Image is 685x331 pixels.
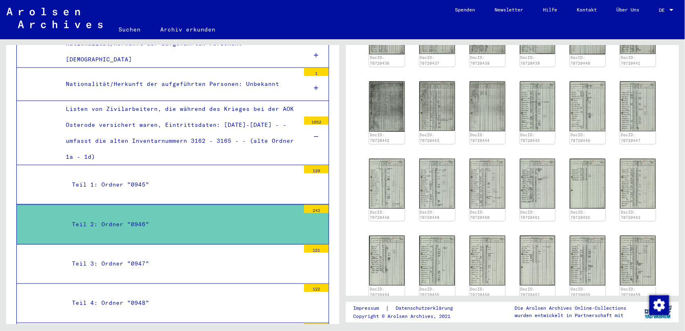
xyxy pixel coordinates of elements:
img: 001.jpg [369,81,405,132]
img: 001.jpg [419,236,455,285]
img: yv_logo.png [643,302,674,322]
p: Die Arolsen Archives Online-Collections [515,304,626,312]
a: DocID: 70720441 [621,55,640,65]
img: Arolsen_neg.svg [7,8,103,28]
a: DocID: 70720450 [470,210,490,220]
a: Impressum [354,304,386,313]
a: DocID: 70720453 [621,210,640,220]
div: Teil 3: Ordner "0947" [66,256,300,272]
a: DocID: 70720451 [520,210,540,220]
img: 001.jpg [520,236,555,286]
a: Datenschutzerklärung [390,304,463,313]
a: Archiv erkunden [151,20,226,39]
img: 001.jpg [470,81,505,131]
a: Suchen [109,20,151,39]
a: DocID: 70720440 [571,55,590,65]
div: 243 [304,205,329,213]
p: Copyright © Arolsen Archives, 2021 [354,313,463,320]
a: DocID: 70720439 [520,55,540,65]
img: 001.jpg [520,159,555,209]
img: 001.jpg [369,236,405,285]
a: DocID: 70720444 [470,133,490,143]
img: 001.jpg [570,236,605,286]
img: 001.jpg [369,159,405,209]
a: DocID: 70720452 [571,210,590,220]
a: DocID: 70720442 [370,133,390,143]
a: DocID: 70720436 [370,55,390,65]
div: 122 [304,284,329,292]
img: 001.jpg [570,159,605,209]
div: | [354,304,463,313]
a: DocID: 70720448 [370,210,390,220]
img: 001.jpg [419,81,455,131]
a: DocID: 70720454 [370,287,390,297]
img: 001.jpg [620,236,656,286]
p: wurden entwickelt in Partnerschaft mit [515,312,626,319]
a: DocID: 70720458 [571,287,590,297]
img: 001.jpg [570,81,605,131]
a: DocID: 70720437 [420,55,439,65]
img: Zustimmung ändern [649,295,669,315]
div: Nationalität/Herkunft der aufgeführten Personen: [DEMOGRAPHIC_DATA] [60,36,300,68]
img: 001.jpg [470,159,505,209]
a: DocID: 70720443 [420,133,439,143]
img: 001.jpg [620,81,656,131]
a: DocID: 70720455 [420,287,439,297]
img: 001.jpg [470,236,505,286]
div: 1052 [304,117,329,125]
a: DocID: 70720438 [470,55,490,65]
div: Teil 4: Ordner "0948" [66,295,300,311]
div: Teil 1: Ordner "0945" [66,177,300,193]
div: Teil 2: Ordner "0946" [66,216,300,232]
a: DocID: 70720446 [571,133,590,143]
div: 121 [304,245,329,253]
div: 1 [304,68,329,76]
img: 001.jpg [520,81,555,131]
img: 001.jpg [620,159,656,209]
a: DocID: 70720459 [621,287,640,297]
div: 129 [304,165,329,173]
a: DocID: 70720447 [621,133,640,143]
div: Listen von Zivilarbeitern, die während des Krieges bei der AOK Osterode versichert waren, Eintrit... [60,101,300,165]
img: 001.jpg [419,159,455,209]
a: DocID: 70720457 [520,287,540,297]
a: DocID: 70720456 [470,287,490,297]
a: DocID: 70720449 [420,210,439,220]
div: Nationalität/Herkunft der aufgeführten Personen: Unbekannt [60,76,300,92]
a: DocID: 70720445 [520,133,540,143]
span: DE [659,7,668,13]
